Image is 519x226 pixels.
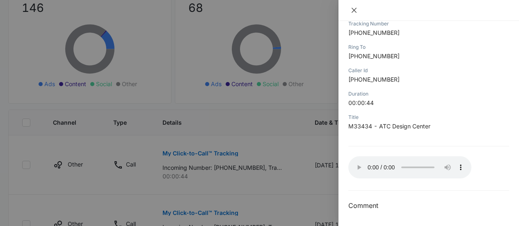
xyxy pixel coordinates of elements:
[348,53,400,59] span: [PHONE_NUMBER]
[348,114,509,121] div: Title
[348,20,509,27] div: Tracking Number
[348,43,509,51] div: Ring To
[348,123,430,130] span: M33434 - ATC Design Center
[348,76,400,83] span: [PHONE_NUMBER]
[348,7,360,14] button: Close
[348,201,509,210] h3: Comment
[351,7,357,14] span: close
[348,67,509,74] div: Caller Id
[348,29,400,36] span: [PHONE_NUMBER]
[348,99,374,106] span: 00:00:44
[348,156,471,178] audio: Your browser does not support the audio tag.
[348,90,509,98] div: Duration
